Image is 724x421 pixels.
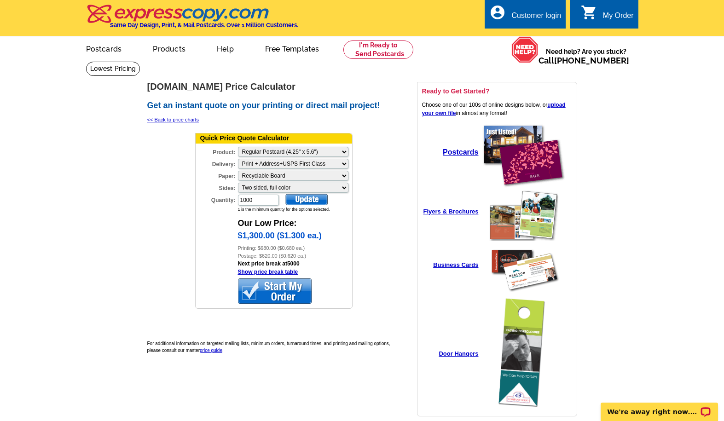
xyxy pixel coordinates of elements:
h3: Ready to Get Started? [422,87,572,95]
a: Postcards [71,37,137,59]
label: Delivery: [196,158,237,168]
a: Postcards [443,150,478,156]
a: create a postcard online [480,184,568,190]
a: create a business card online [485,290,563,297]
h4: Same Day Design, Print, & Mail Postcards. Over 1 Million Customers. [110,22,298,29]
strong: Business Cards [433,261,478,268]
img: create a postcard [482,124,565,189]
a: Same Day Design, Print, & Mail Postcards. Over 1 Million Customers. [86,11,298,29]
p: Choose one of our 100s of online designs below, or in almost any format! [422,101,572,117]
div: $1,300.00 ($1.300 ea.) [238,230,352,244]
i: shopping_cart [581,4,597,21]
div: 1 is the minimum quantity for the options selected. [238,207,352,213]
a: << Back to price charts [147,117,199,122]
a: [PHONE_NUMBER] [554,56,629,65]
span: Call [539,56,629,65]
a: shopping_cart My Order [581,10,634,22]
strong: Postcards [443,148,478,156]
span: Need help? Are you stuck? [539,47,634,65]
a: Products [138,37,200,59]
a: account_circle Customer login [489,10,561,22]
a: Free Templates [250,37,334,59]
a: Help [202,37,249,59]
img: help [511,36,539,63]
strong: Door Hangers [439,350,478,357]
label: Paper: [196,170,237,180]
h2: Get an instant quote on your printing or direct mail project! [147,101,403,111]
a: upload your own file [422,102,566,116]
label: Quantity: [196,194,237,204]
h1: [DOMAIN_NAME] Price Calculator [147,82,403,92]
a: Business Cards [433,262,478,268]
div: My Order [603,12,634,24]
a: 5000 [287,260,300,267]
iframe: LiveChat chat widget [595,392,724,421]
i: account_circle [489,4,506,21]
label: Product: [196,146,237,156]
div: Customer login [511,12,561,24]
div: Quick Price Quote Calculator [196,133,352,144]
img: create a door hanger [498,297,550,410]
div: Next price break at [238,260,352,276]
img: create a business card [487,245,561,293]
span: For additional information on targeted mailing lists, minimum orders, turnaround times, and print... [147,341,390,353]
a: create a door hanger online [495,405,553,411]
a: Show price break table [238,269,298,275]
a: create a flyer online [487,236,561,242]
a: Door Hangers [439,351,478,357]
div: Printing: $680.00 ($0.680 ea.) [238,244,352,252]
label: Sides: [196,182,237,192]
a: price guide [200,348,222,353]
div: Our Low Price: [238,213,352,230]
img: create a flyer [489,190,558,241]
div: Postage: $620.00 ($0.620 ea.) [238,252,352,260]
a: Flyers & Brochures [423,208,479,215]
